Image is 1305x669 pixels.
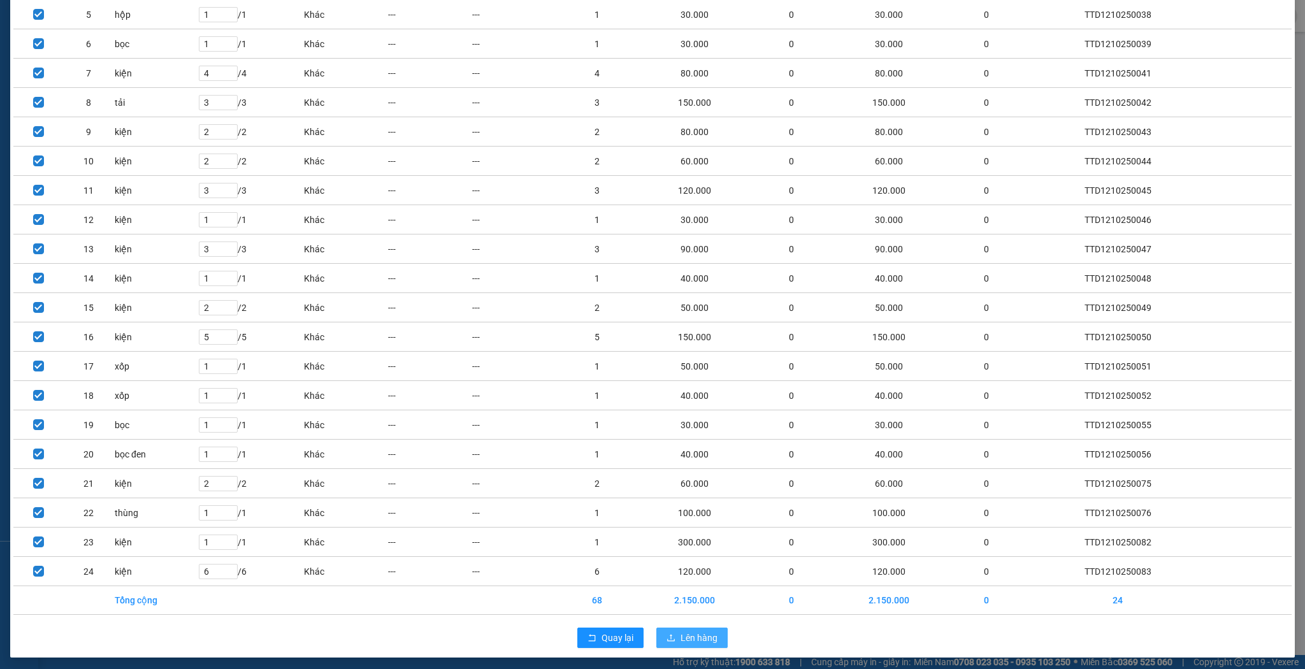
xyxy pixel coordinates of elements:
[833,469,944,498] td: 60.000
[303,29,387,59] td: Khác
[577,628,644,648] button: rollbackQuay lại
[639,410,750,440] td: 30.000
[555,440,639,469] td: 1
[944,322,1028,352] td: 0
[833,59,944,88] td: 80.000
[303,234,387,264] td: Khác
[639,293,750,322] td: 50.000
[387,234,472,264] td: ---
[555,176,639,205] td: 3
[472,352,556,381] td: ---
[833,264,944,293] td: 40.000
[639,586,750,615] td: 2.150.000
[639,440,750,469] td: 40.000
[944,528,1028,557] td: 0
[750,176,834,205] td: 0
[639,528,750,557] td: 300.000
[198,88,304,117] td: / 3
[387,264,472,293] td: ---
[555,557,639,586] td: 6
[639,59,750,88] td: 80.000
[64,381,114,410] td: 18
[639,557,750,586] td: 120.000
[472,117,556,147] td: ---
[750,117,834,147] td: 0
[750,410,834,440] td: 0
[944,469,1028,498] td: 0
[833,528,944,557] td: 300.000
[303,293,387,322] td: Khác
[639,29,750,59] td: 30.000
[198,440,304,469] td: / 1
[114,205,198,234] td: kiện
[555,528,639,557] td: 1
[750,322,834,352] td: 0
[1028,29,1208,59] td: TTD1210250039
[833,205,944,234] td: 30.000
[750,147,834,176] td: 0
[944,293,1028,322] td: 0
[555,586,639,615] td: 68
[833,381,944,410] td: 40.000
[1028,469,1208,498] td: TTD1210250075
[1028,410,1208,440] td: TTD1210250055
[64,557,114,586] td: 24
[472,234,556,264] td: ---
[750,469,834,498] td: 0
[472,498,556,528] td: ---
[555,205,639,234] td: 1
[114,469,198,498] td: kiện
[944,234,1028,264] td: 0
[114,117,198,147] td: kiện
[64,205,114,234] td: 12
[555,322,639,352] td: 5
[114,586,198,615] td: Tổng cộng
[114,557,198,586] td: kiện
[64,528,114,557] td: 23
[555,234,639,264] td: 3
[750,498,834,528] td: 0
[944,264,1028,293] td: 0
[472,528,556,557] td: ---
[114,29,198,59] td: bọc
[114,322,198,352] td: kiện
[303,498,387,528] td: Khác
[114,293,198,322] td: kiện
[1028,293,1208,322] td: TTD1210250049
[555,147,639,176] td: 2
[681,631,717,645] span: Lên hàng
[750,381,834,410] td: 0
[555,498,639,528] td: 1
[833,352,944,381] td: 50.000
[114,59,198,88] td: kiện
[198,59,304,88] td: / 4
[1028,147,1208,176] td: TTD1210250044
[944,381,1028,410] td: 0
[639,234,750,264] td: 90.000
[64,410,114,440] td: 19
[944,586,1028,615] td: 0
[750,88,834,117] td: 0
[750,205,834,234] td: 0
[639,205,750,234] td: 30.000
[472,264,556,293] td: ---
[387,381,472,410] td: ---
[472,381,556,410] td: ---
[555,59,639,88] td: 4
[64,322,114,352] td: 16
[64,147,114,176] td: 10
[944,29,1028,59] td: 0
[639,381,750,410] td: 40.000
[114,440,198,469] td: bọc đen
[944,205,1028,234] td: 0
[387,29,472,59] td: ---
[588,633,596,644] span: rollback
[472,557,556,586] td: ---
[1028,322,1208,352] td: TTD1210250050
[114,381,198,410] td: xốp
[303,440,387,469] td: Khác
[555,293,639,322] td: 2
[472,88,556,117] td: ---
[198,29,304,59] td: / 1
[639,117,750,147] td: 80.000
